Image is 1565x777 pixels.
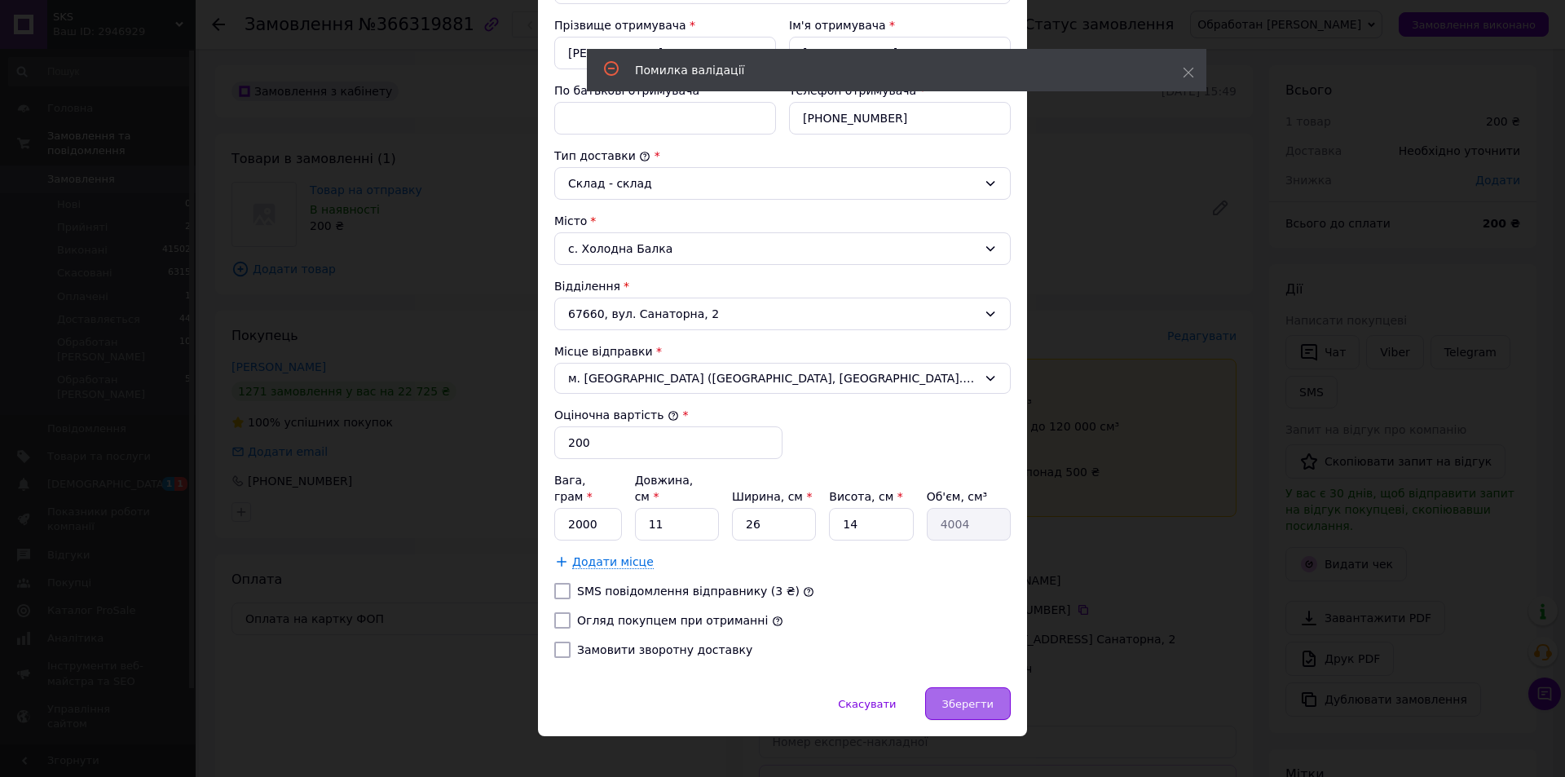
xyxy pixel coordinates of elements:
[554,343,1011,360] div: Місце відправки
[554,19,686,32] label: Прізвище отримувача
[789,102,1011,135] input: +380
[554,232,1011,265] div: с. Холодна Балка
[577,614,768,627] label: Огляд покупцем при отриманні
[577,643,752,656] label: Замовити зворотну доставку
[554,298,1011,330] div: 67660, вул. Санаторна, 2
[942,698,994,710] span: Зберегти
[554,408,679,422] label: Оціночна вартість
[568,370,977,386] span: м. [GEOGRAPHIC_DATA] ([GEOGRAPHIC_DATA], [GEOGRAPHIC_DATA].); 69106, вул. [STREET_ADDRESS]
[927,488,1011,505] div: Об'єм, см³
[635,474,694,503] label: Довжина, см
[568,174,977,192] div: Склад - склад
[732,490,812,503] label: Ширина, см
[789,19,886,32] label: Ім'я отримувача
[635,62,1142,78] div: Помилка валідації
[838,698,896,710] span: Скасувати
[554,84,699,97] label: По батькові отримувача
[554,213,1011,229] div: Місто
[554,148,1011,164] div: Тип доставки
[554,474,593,503] label: Вага, грам
[577,585,800,598] label: SMS повідомлення відправнику (3 ₴)
[829,490,902,503] label: Висота, см
[554,278,1011,294] div: Відділення
[572,555,654,569] span: Додати місце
